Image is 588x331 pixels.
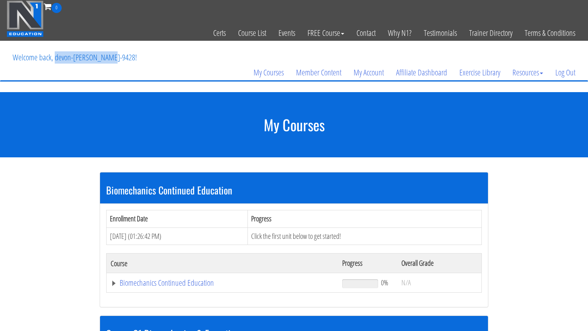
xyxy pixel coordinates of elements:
th: Course [107,254,338,273]
a: FREE Course [301,13,350,53]
p: Welcome back, devon-[PERSON_NAME]-9428! [7,41,143,74]
a: 0 [44,1,62,12]
a: Why N1? [382,13,418,53]
span: 0 [51,3,62,13]
a: Course List [232,13,272,53]
a: Events [272,13,301,53]
a: My Courses [247,53,290,92]
a: Resources [506,53,549,92]
td: [DATE] (01:26:42 PM) [107,227,248,245]
span: 0% [381,278,388,287]
a: Contact [350,13,382,53]
th: Overall Grade [397,254,481,273]
td: Click the first unit below to get started! [247,227,481,245]
td: N/A [397,273,481,293]
a: Trainer Directory [463,13,519,53]
a: Certs [207,13,232,53]
img: n1-education [7,0,44,37]
a: Log Out [549,53,581,92]
th: Progress [247,210,481,227]
a: Affiliate Dashboard [390,53,453,92]
a: My Account [347,53,390,92]
a: Terms & Conditions [519,13,581,53]
a: Exercise Library [453,53,506,92]
th: Enrollment Date [107,210,248,227]
a: Biomechanics Continued Education [111,279,334,287]
a: Member Content [290,53,347,92]
th: Progress [338,254,397,273]
a: Testimonials [418,13,463,53]
h3: Biomechanics Continued Education [106,185,482,195]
